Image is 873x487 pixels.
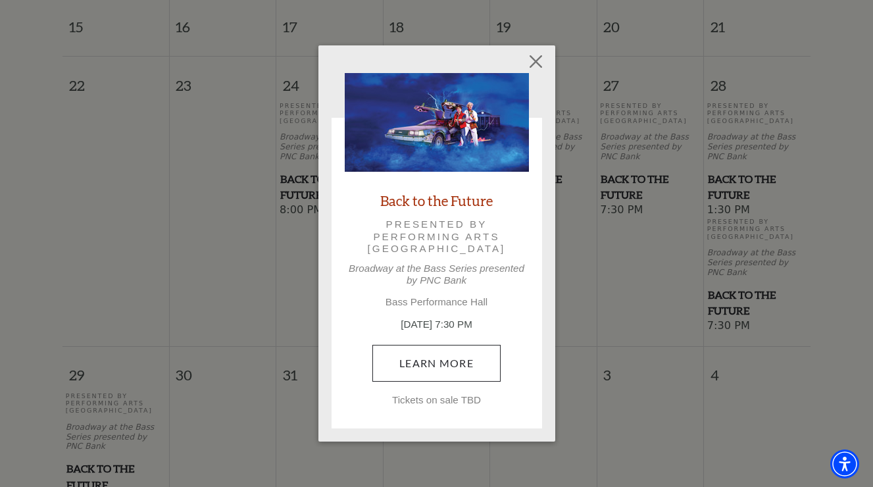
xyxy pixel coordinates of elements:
p: Tickets on sale TBD [345,394,529,406]
img: Back to the Future [345,73,529,172]
div: Accessibility Menu [830,449,859,478]
a: Back to the Future [380,192,493,209]
p: [DATE] 7:30 PM [345,317,529,332]
p: Presented by Performing Arts [GEOGRAPHIC_DATA] [363,218,511,255]
a: March 27, 7:30 PM Learn More Tickets on sale TBD [372,345,501,382]
p: Bass Performance Hall [345,296,529,308]
button: Close [523,49,548,74]
p: Broadway at the Bass Series presented by PNC Bank [345,263,529,286]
